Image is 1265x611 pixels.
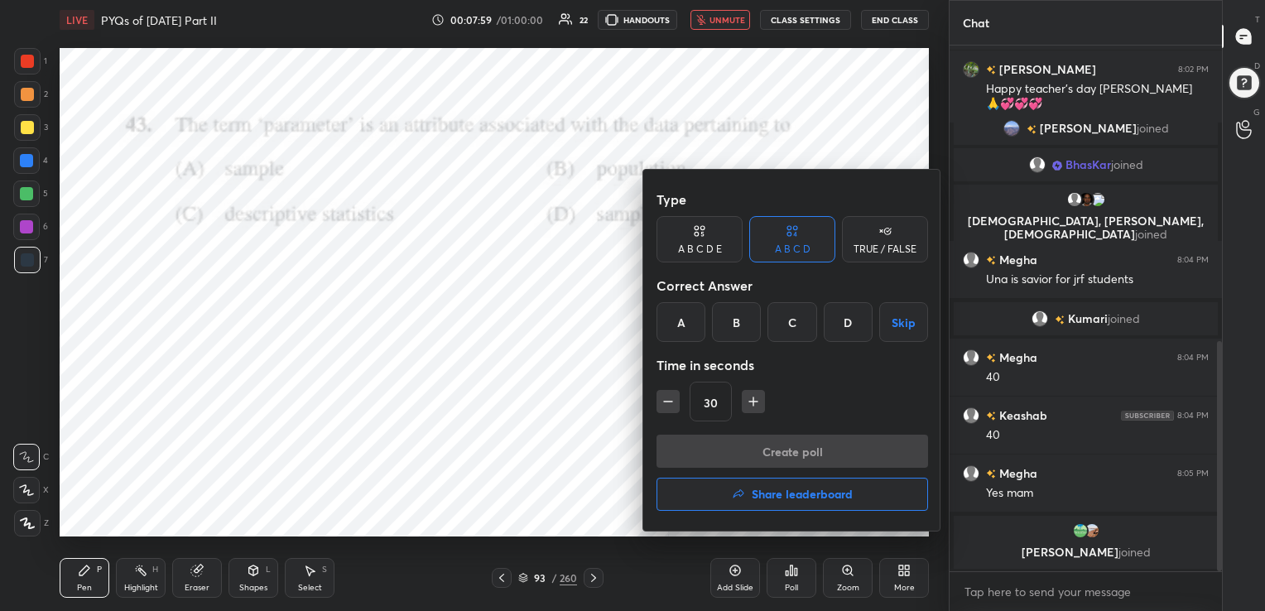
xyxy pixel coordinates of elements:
[657,349,928,382] div: Time in seconds
[767,302,816,342] div: C
[879,302,928,342] button: Skip
[824,302,873,342] div: D
[657,302,705,342] div: A
[712,302,761,342] div: B
[657,478,928,511] button: Share leaderboard
[657,183,928,216] div: Type
[678,244,722,254] div: A B C D E
[657,269,928,302] div: Correct Answer
[752,488,853,500] h4: Share leaderboard
[854,244,916,254] div: TRUE / FALSE
[775,244,810,254] div: A B C D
